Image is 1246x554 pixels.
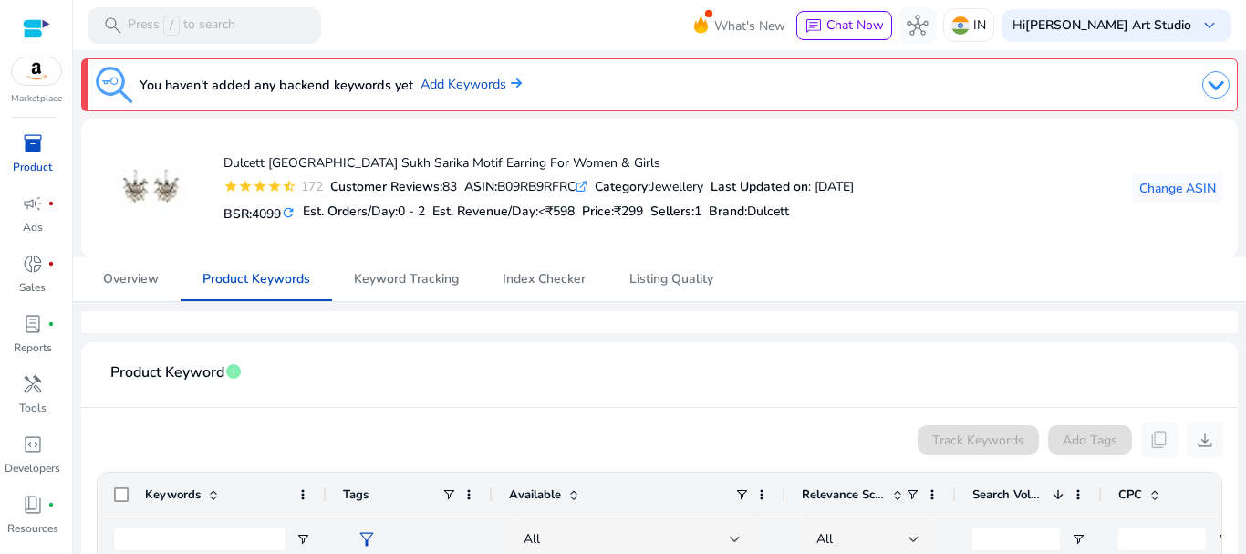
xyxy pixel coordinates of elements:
[1139,179,1216,198] span: Change ASIN
[796,11,892,40] button: chatChat Now
[117,154,185,223] img: 41iRV5OxCtL._SS40_.jpg
[711,177,854,196] div: : [DATE]
[22,373,44,395] span: handyman
[140,74,413,96] h3: You haven't added any backend keywords yet
[747,203,789,220] span: Dulcett
[223,179,238,193] mat-icon: star
[538,203,575,220] span: <₹598
[1071,532,1085,547] button: Open Filter Menu
[22,193,44,214] span: campaign
[330,178,442,195] b: Customer Reviews:
[951,16,970,35] img: in.svg
[47,320,55,328] span: fiber_manual_record
[145,486,201,503] span: Keywords
[899,7,936,44] button: hub
[802,486,885,503] span: Relevance Score
[22,313,44,335] span: lab_profile
[432,204,575,220] h5: Est. Revenue/Day:
[1025,16,1191,34] b: [PERSON_NAME] Art Studio
[114,528,285,550] input: Keywords Filter Input
[629,273,713,286] span: Listing Quality
[267,179,282,193] mat-icon: star
[1118,528,1206,550] input: CPC Filter Input
[972,486,1045,503] span: Search Volume
[22,434,44,455] span: code_blocks
[1194,429,1216,451] span: download
[296,177,323,196] div: 172
[96,67,132,103] img: keyword-tracking.svg
[13,159,52,175] p: Product
[22,494,44,516] span: book_4
[709,203,744,220] span: Brand
[709,204,789,220] h5: :
[110,357,224,389] span: Product Keyword
[252,205,281,223] span: 4099
[223,156,854,172] h4: Dulcett [GEOGRAPHIC_DATA] Sukh Sarika Motif Earring For Women & Girls
[650,204,701,220] h5: Sellers:
[11,92,62,106] p: Marketplace
[972,528,1060,550] input: Search Volume Filter Input
[714,10,785,42] span: What's New
[281,204,296,222] mat-icon: refresh
[1217,532,1231,547] button: Open Filter Menu
[102,15,124,37] span: search
[595,177,703,196] div: Jewellery
[973,9,986,41] p: IN
[23,219,43,235] p: Ads
[296,532,310,547] button: Open Filter Menu
[103,273,159,286] span: Overview
[464,177,587,196] div: B09RB9RFRC
[5,460,60,476] p: Developers
[128,16,235,36] p: Press to search
[711,178,808,195] b: Last Updated on
[19,400,47,416] p: Tools
[509,486,561,503] span: Available
[582,204,643,220] h5: Price:
[343,486,369,503] span: Tags
[12,57,61,85] img: amazon.svg
[7,520,58,537] p: Resources
[303,204,425,220] h5: Est. Orders/Day:
[506,78,522,89] img: arrow-right.svg
[1202,71,1230,99] img: dropdown-arrow.svg
[595,178,650,195] b: Category:
[47,200,55,207] span: fiber_manual_record
[22,132,44,154] span: inventory_2
[202,273,310,286] span: Product Keywords
[1199,15,1220,37] span: keyboard_arrow_down
[694,203,701,220] span: 1
[253,179,267,193] mat-icon: star
[503,273,586,286] span: Index Checker
[354,273,459,286] span: Keyword Tracking
[238,179,253,193] mat-icon: star
[19,279,46,296] p: Sales
[464,178,497,195] b: ASIN:
[1132,173,1223,203] button: Change ASIN
[282,179,296,193] mat-icon: star_half
[224,362,243,381] span: info
[816,530,833,548] span: All
[805,17,823,36] span: chat
[1118,486,1142,503] span: CPC
[907,15,929,37] span: hub
[14,340,52,356] p: Reports
[163,16,180,36] span: /
[1012,19,1191,32] p: Hi
[223,203,296,223] h5: BSR:
[614,203,643,220] span: ₹299
[47,260,55,267] span: fiber_manual_record
[47,501,55,508] span: fiber_manual_record
[524,530,540,548] span: All
[330,177,457,196] div: 83
[398,203,425,220] span: 0 - 2
[1187,422,1223,458] button: download
[826,16,884,34] span: Chat Now
[421,75,522,95] a: Add Keywords
[22,253,44,275] span: donut_small
[356,528,378,550] span: filter_alt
